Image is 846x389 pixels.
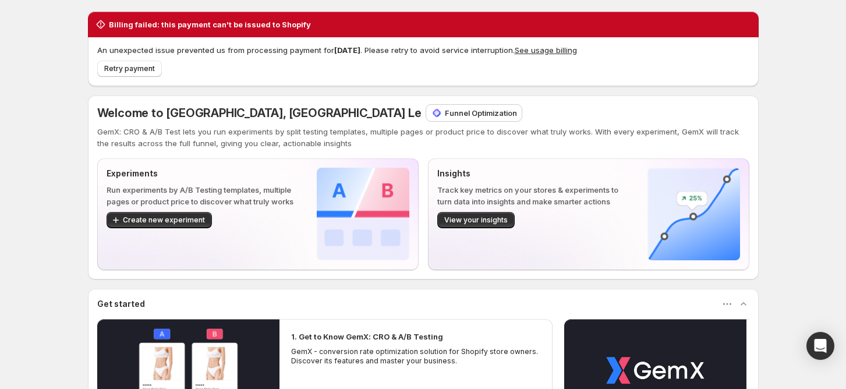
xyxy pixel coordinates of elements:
[431,107,443,119] img: Funnel Optimization
[806,332,834,360] div: Open Intercom Messenger
[97,126,749,149] p: GemX: CRO & A/B Test lets you run experiments by split testing templates, multiple pages or produ...
[107,168,298,179] p: Experiments
[97,44,749,56] p: An unexpected issue prevented us from processing payment for . Please retry to avoid service inte...
[437,184,629,207] p: Track key metrics on your stores & experiments to turn data into insights and make smarter actions
[437,168,629,179] p: Insights
[107,212,212,228] button: Create new experiment
[123,215,205,225] span: Create new experiment
[97,298,145,310] h3: Get started
[317,168,409,260] img: Experiments
[291,347,541,366] p: GemX - conversion rate optimization solution for Shopify store owners. Discover its features and ...
[109,19,311,30] h2: Billing failed: this payment can't be issued to Shopify
[97,61,162,77] button: Retry payment
[437,212,515,228] button: View your insights
[515,45,577,55] button: See usage billing
[444,215,508,225] span: View your insights
[107,184,298,207] p: Run experiments by A/B Testing templates, multiple pages or product price to discover what truly ...
[334,45,360,55] span: [DATE]
[445,107,517,119] p: Funnel Optimization
[291,331,443,342] h2: 1. Get to Know GemX: CRO & A/B Testing
[104,64,155,73] span: Retry payment
[97,106,422,120] span: Welcome to [GEOGRAPHIC_DATA], [GEOGRAPHIC_DATA] Le
[647,168,740,260] img: Insights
